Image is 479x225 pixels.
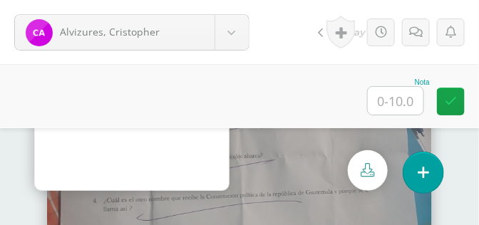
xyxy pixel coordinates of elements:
[15,15,249,50] a: Alvizures, Cristopher
[60,25,160,38] span: Alvizures, Cristopher
[367,78,430,86] div: Nota
[368,87,423,115] input: 0-10.0
[26,19,53,46] img: 52a84a9e23e2026339652108d84b177b.png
